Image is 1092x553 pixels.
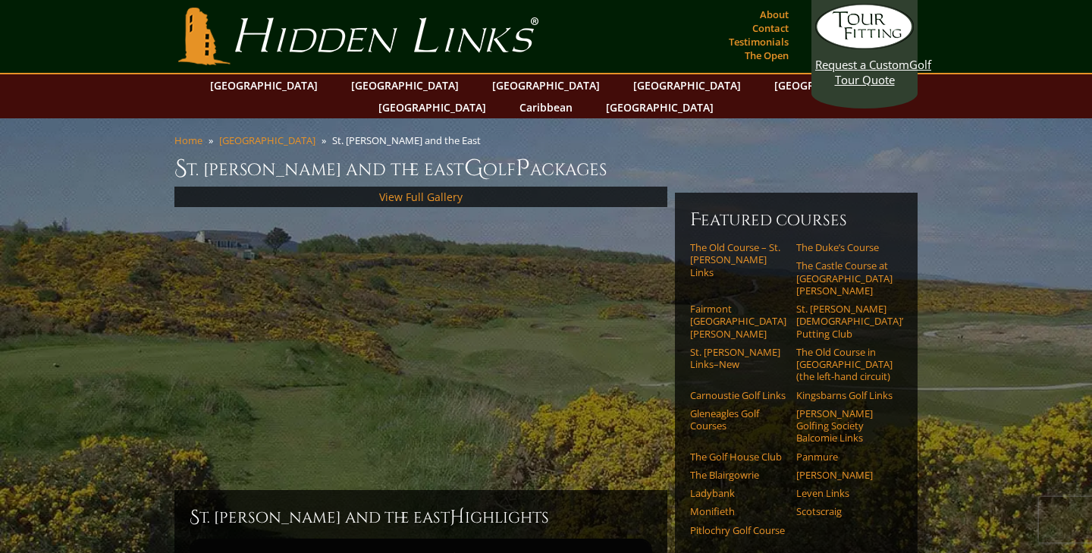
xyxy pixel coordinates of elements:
a: Testimonials [725,31,792,52]
a: [GEOGRAPHIC_DATA] [344,74,466,96]
a: [GEOGRAPHIC_DATA] [219,134,315,147]
a: The Castle Course at [GEOGRAPHIC_DATA][PERSON_NAME] [796,259,893,297]
a: [GEOGRAPHIC_DATA] [202,74,325,96]
span: H [450,505,465,529]
a: Scotscraig [796,505,893,517]
span: Request a Custom [815,57,909,72]
h2: St. [PERSON_NAME] and the East ighlights [190,505,652,529]
a: Pitlochry Golf Course [690,524,786,536]
h1: St. [PERSON_NAME] and the East olf ackages [174,153,918,184]
a: [GEOGRAPHIC_DATA] [626,74,748,96]
a: [PERSON_NAME] [796,469,893,481]
a: The Golf House Club [690,451,786,463]
h6: Featured Courses [690,208,902,232]
a: [GEOGRAPHIC_DATA] [598,96,721,118]
a: The Open [741,45,792,66]
a: Panmure [796,451,893,463]
a: The Duke’s Course [796,241,893,253]
a: View Full Gallery [379,190,463,204]
a: Fairmont [GEOGRAPHIC_DATA][PERSON_NAME] [690,303,786,340]
a: About [756,4,792,25]
a: [GEOGRAPHIC_DATA] [371,96,494,118]
span: P [516,153,530,184]
a: Kingsbarns Golf Links [796,389,893,401]
a: [PERSON_NAME] Golfing Society Balcomie Links [796,407,893,445]
a: Caribbean [512,96,580,118]
li: St. [PERSON_NAME] and the East [332,134,487,147]
a: Request a CustomGolf Tour Quote [815,4,914,87]
a: The Old Course in [GEOGRAPHIC_DATA] (the left-hand circuit) [796,346,893,383]
a: Monifieth [690,505,786,517]
a: Leven Links [796,487,893,499]
a: Gleneagles Golf Courses [690,407,786,432]
a: Contact [748,17,792,39]
a: The Old Course – St. [PERSON_NAME] Links [690,241,786,278]
a: St. [PERSON_NAME] [DEMOGRAPHIC_DATA]’ Putting Club [796,303,893,340]
a: [GEOGRAPHIC_DATA] [767,74,890,96]
a: [GEOGRAPHIC_DATA] [485,74,607,96]
a: The Blairgowrie [690,469,786,481]
a: Ladybank [690,487,786,499]
span: G [464,153,483,184]
a: Carnoustie Golf Links [690,389,786,401]
a: St. [PERSON_NAME] Links–New [690,346,786,371]
a: Home [174,134,202,147]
